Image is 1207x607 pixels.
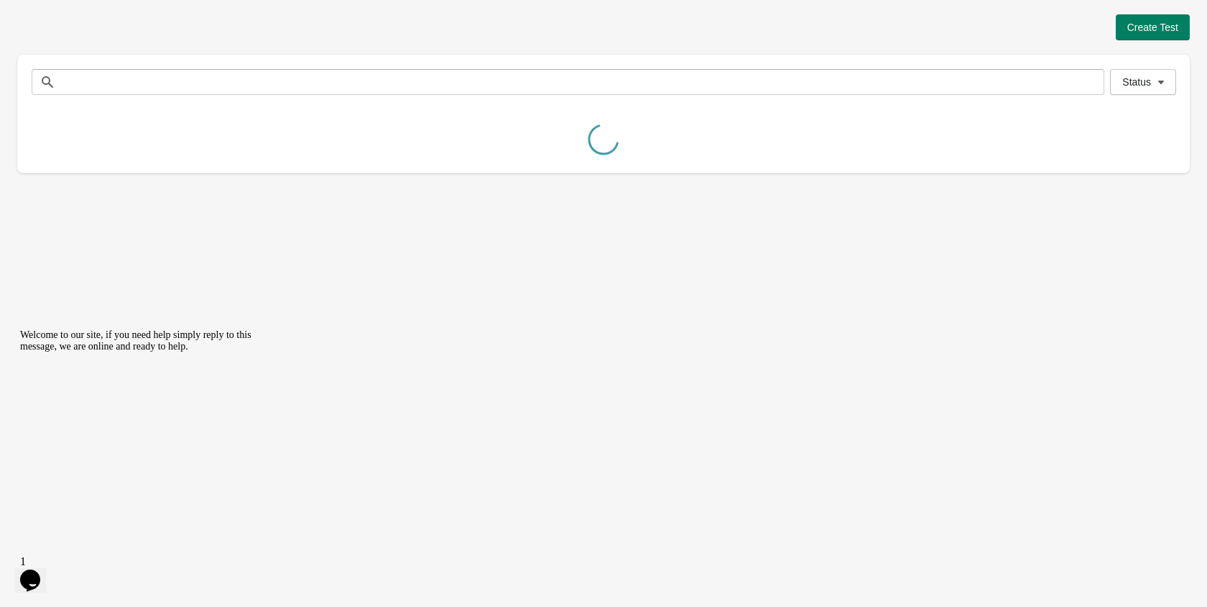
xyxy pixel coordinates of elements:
iframe: chat widget [14,549,60,593]
span: Welcome to our site, if you need help simply reply to this message, we are online and ready to help. [6,6,237,28]
span: Create Test [1127,22,1178,33]
iframe: chat widget [14,324,273,542]
button: Status [1110,69,1176,95]
span: Status [1122,76,1151,88]
button: Create Test [1116,14,1190,40]
div: Welcome to our site, if you need help simply reply to this message, we are online and ready to help. [6,6,264,29]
